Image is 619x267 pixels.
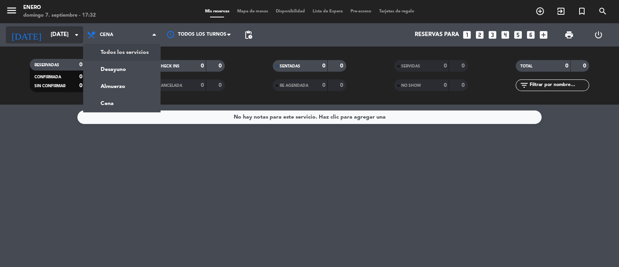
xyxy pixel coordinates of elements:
[23,4,96,12] div: Enero
[444,63,447,69] strong: 0
[158,64,180,68] span: CHECK INS
[219,83,223,88] strong: 0
[598,7,607,16] i: search
[84,44,160,61] a: Todos los servicios
[201,9,233,14] span: Mis reservas
[34,63,59,67] span: RESERVADAS
[520,81,529,90] i: filter_list
[72,30,81,40] i: arrow_drop_down
[583,63,588,69] strong: 0
[322,83,325,88] strong: 0
[244,30,253,40] span: pending_actions
[487,30,498,40] i: looks_3
[462,83,466,88] strong: 0
[158,84,182,88] span: CANCELADA
[309,9,347,14] span: Lista de Espera
[34,75,61,79] span: CONFIRMADA
[79,62,82,67] strong: 0
[201,63,204,69] strong: 0
[201,83,204,88] strong: 0
[564,30,574,40] span: print
[84,78,160,95] a: Almuerzo
[6,5,17,19] button: menu
[100,32,113,38] span: Cena
[84,61,160,78] a: Desayuno
[280,84,308,88] span: RE AGENDADA
[500,30,510,40] i: looks_4
[233,9,272,14] span: Mapa de mesas
[84,95,160,112] a: Cena
[219,63,223,69] strong: 0
[34,84,65,88] span: SIN CONFIRMAR
[6,26,47,43] i: [DATE]
[347,9,375,14] span: Pre-acceso
[526,30,536,40] i: looks_6
[79,74,82,79] strong: 0
[565,63,568,69] strong: 0
[462,30,472,40] i: looks_one
[444,83,447,88] strong: 0
[584,23,613,47] div: LOG OUT
[462,63,466,69] strong: 0
[415,31,459,38] span: Reservas para
[577,7,587,16] i: turned_in_not
[79,83,82,88] strong: 0
[23,12,96,19] div: domingo 7. septiembre - 17:32
[340,63,345,69] strong: 0
[520,64,532,68] span: TOTAL
[272,9,309,14] span: Disponibilidad
[6,5,17,16] i: menu
[535,7,545,16] i: add_circle_outline
[340,83,345,88] strong: 0
[556,7,566,16] i: exit_to_app
[594,30,603,40] i: power_settings_new
[475,30,485,40] i: looks_two
[401,64,420,68] span: SERVIDAS
[322,63,325,69] strong: 0
[375,9,418,14] span: Tarjetas de regalo
[513,30,523,40] i: looks_5
[280,64,300,68] span: SENTADAS
[401,84,421,88] span: NO SHOW
[529,81,589,90] input: Filtrar por nombre...
[234,113,386,122] div: No hay notas para este servicio. Haz clic para agregar una
[539,30,549,40] i: add_box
